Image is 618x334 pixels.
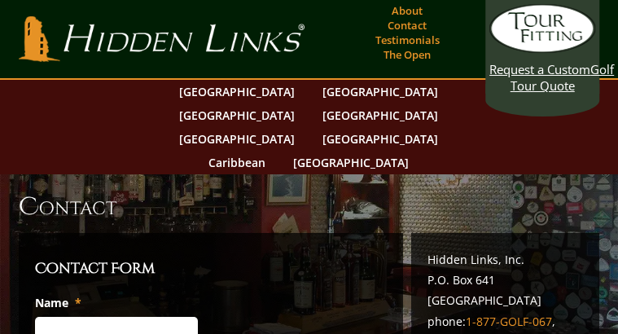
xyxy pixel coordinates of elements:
a: [GEOGRAPHIC_DATA] [314,103,446,127]
a: Caribbean [200,151,274,174]
a: Contact [384,14,431,37]
a: [GEOGRAPHIC_DATA] [314,80,446,103]
a: The Open [379,43,435,66]
a: [GEOGRAPHIC_DATA] [171,80,303,103]
a: [GEOGRAPHIC_DATA] [171,127,303,151]
a: 1-877-GOLF-067 [466,314,552,329]
a: [GEOGRAPHIC_DATA] [314,127,446,151]
a: [GEOGRAPHIC_DATA] [285,151,417,174]
a: [GEOGRAPHIC_DATA] [171,103,303,127]
span: Request a Custom [489,61,590,77]
label: Name [35,296,81,310]
h3: Contact Form [35,257,387,280]
h1: Contact [19,191,599,223]
a: Testimonials [371,29,444,51]
a: Request a CustomGolf Tour Quote [489,4,595,94]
